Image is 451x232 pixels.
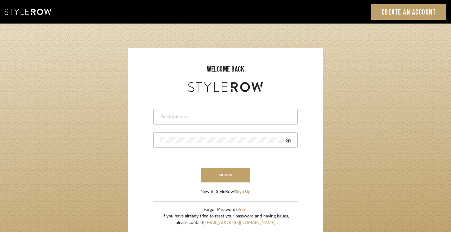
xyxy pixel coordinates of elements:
a: Create an Account [371,4,447,20]
input: Email Address [160,114,290,120]
div: If you have already tried to reset your password and having issues, please contact [162,213,289,226]
a: [EMAIL_ADDRESS][DOMAIN_NAME] [203,221,275,225]
div: welcome back [134,64,317,75]
button: Reset [237,207,248,213]
div: New to StyleRow? [200,189,251,195]
button: sign in [201,168,250,182]
div: Forgot Password? [162,207,289,213]
button: Sign Up [236,189,251,195]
